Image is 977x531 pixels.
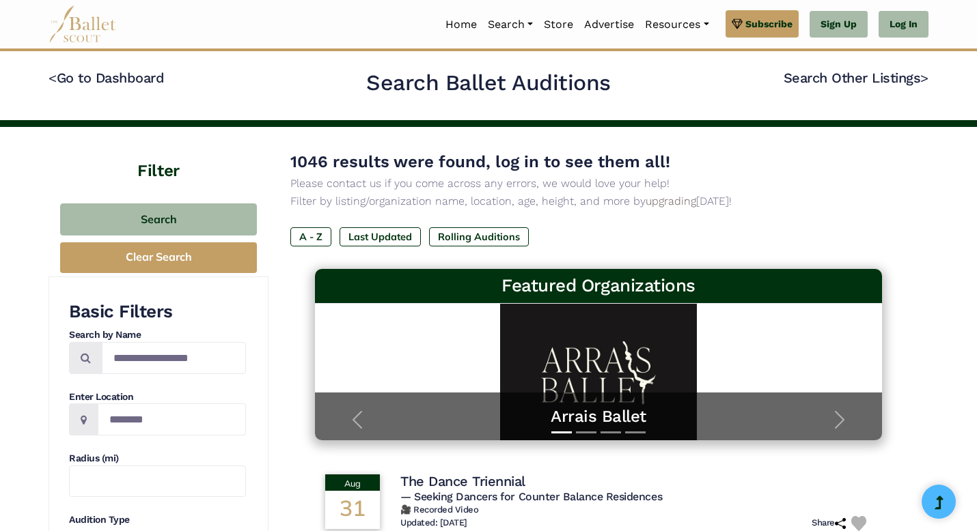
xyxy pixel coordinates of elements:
[366,69,611,98] h2: Search Ballet Auditions
[646,195,696,207] a: upgrading
[340,227,421,246] label: Last Updated
[69,328,246,342] h4: Search by Name
[49,127,269,183] h4: Filter
[482,10,538,39] a: Search
[726,10,799,38] a: Subscribe
[400,504,872,516] h6: 🎥 Recorded Video
[429,227,529,246] label: Rolling Auditions
[440,10,482,39] a: Home
[290,227,331,246] label: A - Z
[290,192,907,210] p: Filter by listing/organization name, location, age, height, and more by [DATE]!
[551,425,572,440] button: Slide 1
[879,11,928,38] a: Log In
[326,274,871,298] h3: Featured Organizations
[49,70,164,86] a: <Go to Dashboard
[920,69,928,86] code: >
[732,16,743,31] img: gem.svg
[60,242,257,273] button: Clear Search
[400,472,525,490] h4: The Dance Triennial
[812,517,846,529] h6: Share
[69,513,246,527] h4: Audition Type
[69,300,246,324] h3: Basic Filters
[325,474,380,491] div: Aug
[538,10,579,39] a: Store
[639,10,714,39] a: Resources
[60,203,257,235] button: Search
[102,342,246,374] input: Search by names...
[69,452,246,465] h4: Radius (mi)
[625,425,646,440] button: Slide 4
[329,406,868,427] a: Arrais Ballet
[400,517,467,529] h6: Updated: [DATE]
[579,10,639,39] a: Advertise
[69,390,246,404] h4: Enter Location
[98,403,246,435] input: Location
[810,11,868,38] a: Sign Up
[601,425,621,440] button: Slide 3
[400,490,662,503] span: — Seeking Dancers for Counter Balance Residences
[49,69,57,86] code: <
[745,16,793,31] span: Subscribe
[325,491,380,529] div: 31
[784,70,928,86] a: Search Other Listings>
[290,152,670,171] span: 1046 results were found, log in to see them all!
[290,175,907,192] p: Please contact us if you come across any errors, we would love your help!
[576,425,596,440] button: Slide 2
